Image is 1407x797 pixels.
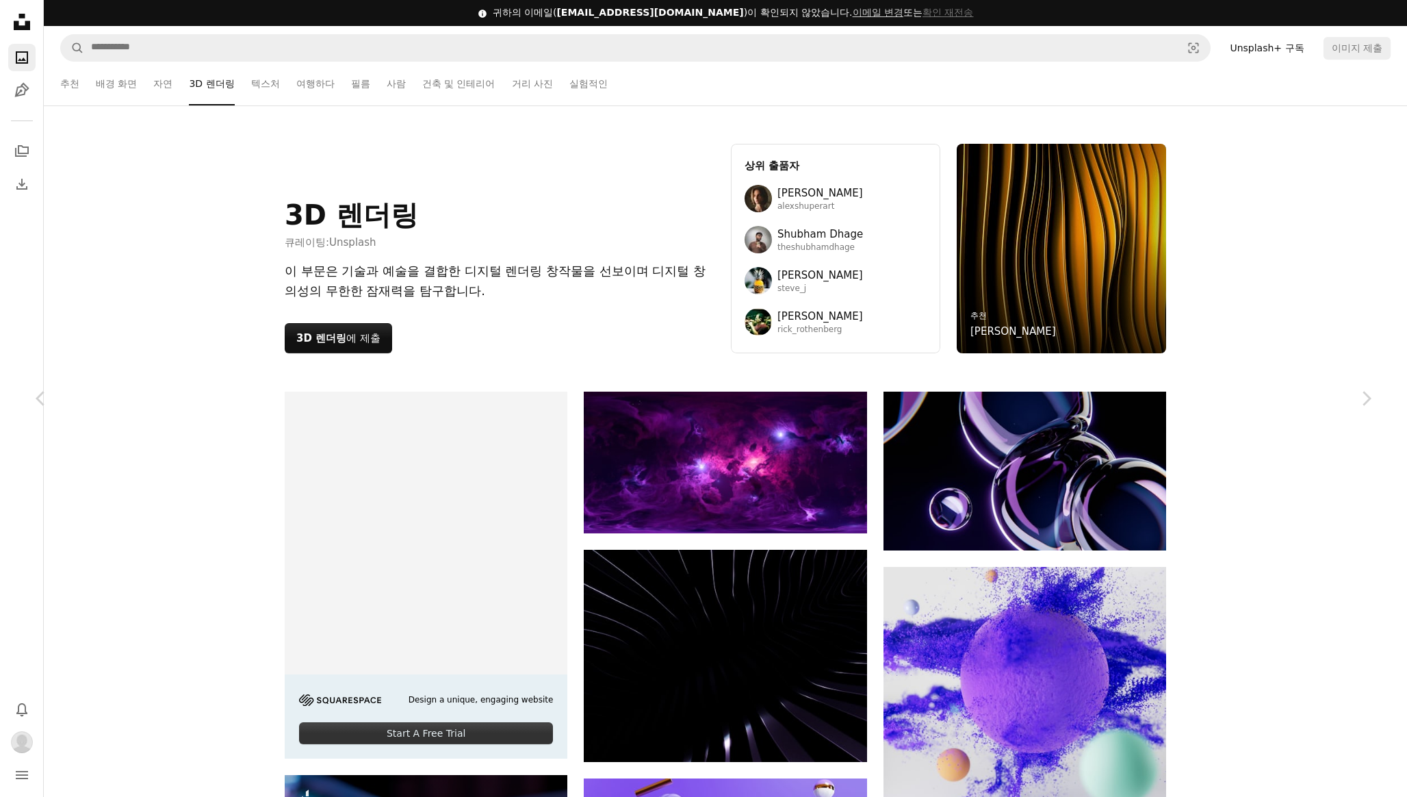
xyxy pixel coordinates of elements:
[745,226,772,253] img: 사용자 Shubham Dhage의 아바타
[569,62,608,105] a: 실험적인
[853,7,974,18] span: 또는
[777,283,863,294] span: steve_j
[584,649,866,661] a: 어둡고 소용돌이치는 패턴의 추상적인 선.
[285,323,392,353] button: 3D 렌더링에 제출
[745,185,772,212] img: 사용자 Alex Shuper의 아바타
[745,267,772,294] img: 사용자 Steve Johnson의 아바타
[745,226,927,253] a: 사용자 Shubham Dhage의 아바타Shubham Dhagetheshubhamdhage
[299,694,381,706] img: file-1705255347840-230a6ab5bca9image
[556,7,743,18] span: [EMAIL_ADDRESS][DOMAIN_NAME]
[8,138,36,165] a: 컬렉션
[299,722,553,744] div: Start A Free Trial
[853,7,903,18] a: 이메일 변경
[745,308,927,336] a: 사용자 Rick Rothenberg의 아바타[PERSON_NAME]rick_rothenberg
[387,62,406,105] a: 사람
[11,731,33,753] img: 사용자 Hoyeon Kim의 아바타
[8,44,36,71] a: 사진
[285,262,714,301] div: 이 부문은 기술과 예술을 결합한 디지털 렌더링 창작물을 선보이며 디지털 창의성의 무한한 잠재력을 탐구합니다.
[777,226,863,242] span: Shubham Dhage
[584,456,866,468] a: 밝은 별과 우주 구름이 있는 생생한 보라색 성운
[285,234,418,251] span: 큐레이팅:
[883,392,1166,551] img: 추상적인 구체는 어두운 보라색 색조로 떠 있습니다.
[745,185,927,212] a: 사용자 Alex Shuper의 아바타[PERSON_NAME]alexshuperart
[493,6,974,20] div: 귀하의 이메일( )이 확인되지 않았습니다.
[96,62,137,105] a: 배경 화면
[8,729,36,756] button: 프로필
[745,308,772,336] img: 사용자 Rick Rothenberg의 아바타
[922,6,973,20] button: 확인 재전송
[422,62,495,105] a: 건축 및 인테리어
[970,323,1056,340] a: [PERSON_NAME]
[285,199,418,231] h1: 3D 렌더링
[1222,37,1312,59] a: Unsplash+ 구독
[285,392,567,759] a: Design a unique, engaging websiteStart A Free Trial
[1324,37,1391,59] button: 이미지 제출
[60,34,1211,62] form: 사이트 전체에서 이미지 찾기
[777,242,863,253] span: theshubhamdhage
[883,702,1166,714] a: 보라색 구체가 다채로운 입자로 폭발합니다.
[61,35,84,61] button: Unsplash 검색
[1177,35,1210,61] button: 시각적 검색
[584,550,866,762] img: 어둡고 소용돌이치는 패턴의 추상적인 선.
[883,465,1166,477] a: 추상적인 구체는 어두운 보라색 색조로 떠 있습니다.
[153,62,172,105] a: 자연
[512,62,553,105] a: 거리 사진
[777,185,863,201] span: [PERSON_NAME]
[777,201,863,212] span: alexshuperart
[409,694,554,706] span: Design a unique, engaging website
[296,62,335,105] a: 여행하다
[351,62,370,105] a: 필름
[1325,333,1407,464] a: 다음
[8,761,36,789] button: 메뉴
[60,62,79,105] a: 추천
[8,170,36,198] a: 다운로드 내역
[745,267,927,294] a: 사용자 Steve Johnson의 아바타[PERSON_NAME]steve_j
[296,332,346,344] strong: 3D 렌더링
[777,325,863,336] span: rick_rothenberg
[777,267,863,283] span: [PERSON_NAME]
[970,311,987,320] a: 추천
[251,62,280,105] a: 텍스처
[8,77,36,104] a: 일러스트
[8,696,36,723] button: 알림
[584,392,866,533] img: 밝은 별과 우주 구름이 있는 생생한 보라색 성운
[777,308,863,325] span: [PERSON_NAME]
[329,236,376,249] a: Unsplash
[745,157,927,174] h3: 상위 출품자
